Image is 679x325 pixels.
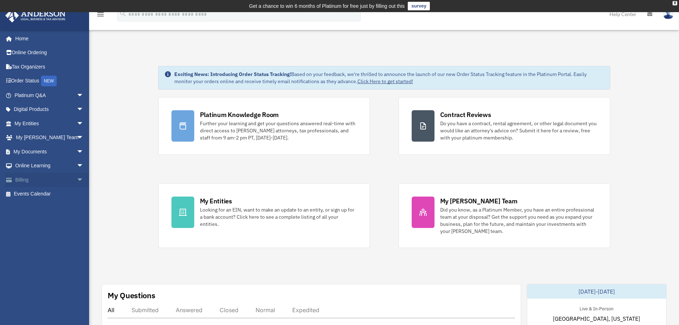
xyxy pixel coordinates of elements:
div: Live & In-Person [574,304,619,312]
div: Closed [220,306,238,314]
i: search [119,10,127,17]
a: My [PERSON_NAME] Teamarrow_drop_down [5,131,94,145]
span: [GEOGRAPHIC_DATA], [US_STATE] [553,314,640,323]
i: menu [96,10,105,19]
div: My Entities [200,197,232,205]
a: Online Ordering [5,46,94,60]
a: Billingarrow_drop_down [5,173,94,187]
img: Anderson Advisors Platinum Portal [3,9,68,22]
span: arrow_drop_down [77,88,91,103]
div: Answered [176,306,202,314]
span: arrow_drop_down [77,159,91,173]
a: My Entities Looking for an EIN, want to make an update to an entity, or sign up for a bank accoun... [158,183,370,248]
span: arrow_drop_down [77,144,91,159]
a: Tax Organizers [5,60,94,74]
a: Platinum Q&Aarrow_drop_down [5,88,94,102]
a: survey [408,2,430,10]
span: arrow_drop_down [77,116,91,131]
strong: Exciting News: Introducing Order Status Tracking! [174,71,291,77]
div: Did you know, as a Platinum Member, you have an entire professional team at your disposal? Get th... [440,206,597,235]
div: All [108,306,114,314]
div: My [PERSON_NAME] Team [440,197,518,205]
div: Do you have a contract, rental agreement, or other legal document you would like an attorney's ad... [440,120,597,141]
div: Submitted [132,306,159,314]
div: Looking for an EIN, want to make an update to an entity, or sign up for a bank account? Click her... [200,206,357,228]
a: Events Calendar [5,187,94,201]
div: Further your learning and get your questions answered real-time with direct access to [PERSON_NAM... [200,120,357,141]
span: arrow_drop_down [77,173,91,187]
div: Contract Reviews [440,110,491,119]
a: My Entitiesarrow_drop_down [5,116,94,131]
a: Order StatusNEW [5,74,94,88]
div: Get a chance to win 6 months of Platinum for free just by filling out this [249,2,405,10]
a: Click Here to get started! [357,78,413,85]
span: arrow_drop_down [77,102,91,117]
a: Online Learningarrow_drop_down [5,159,94,173]
div: close [673,1,677,5]
a: menu [96,12,105,19]
div: Normal [256,306,275,314]
div: Platinum Knowledge Room [200,110,279,119]
span: arrow_drop_down [77,131,91,145]
a: Contract Reviews Do you have a contract, rental agreement, or other legal document you would like... [398,97,610,155]
div: Expedited [292,306,319,314]
img: User Pic [663,9,674,19]
a: Digital Productsarrow_drop_down [5,102,94,117]
div: [DATE]-[DATE] [527,284,666,299]
a: My [PERSON_NAME] Team Did you know, as a Platinum Member, you have an entire professional team at... [398,183,610,248]
div: My Questions [108,290,155,301]
a: Platinum Knowledge Room Further your learning and get your questions answered real-time with dire... [158,97,370,155]
div: Based on your feedback, we're thrilled to announce the launch of our new Order Status Tracking fe... [174,71,604,85]
a: Home [5,31,91,46]
a: My Documentsarrow_drop_down [5,144,94,159]
div: NEW [41,76,57,86]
